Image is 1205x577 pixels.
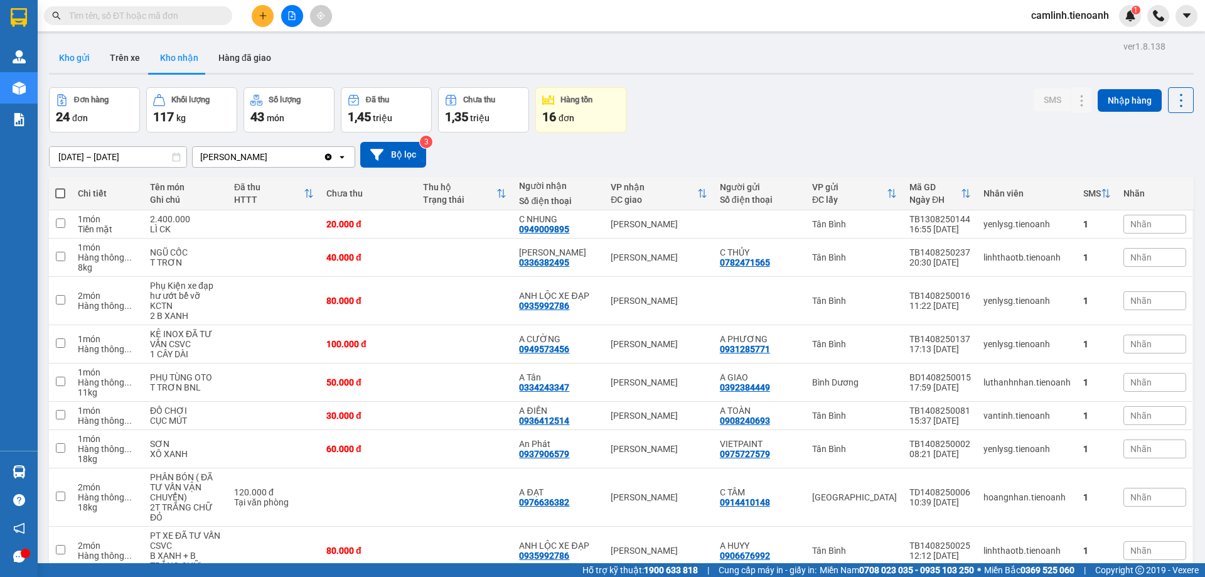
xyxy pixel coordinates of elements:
th: Toggle SortBy [604,177,713,210]
div: VP nhận [611,182,697,192]
img: phone-icon [1153,10,1164,21]
div: 0949573456 [519,344,569,354]
div: HTTT [234,195,304,205]
div: C THỦY [720,247,800,257]
div: A ĐẠT [519,487,598,497]
div: Tại văn phòng [234,497,314,507]
div: yenlysg.tienoanh [983,444,1071,454]
button: Bộ lọc [360,142,426,168]
div: [PERSON_NAME] [200,151,267,163]
div: VIETPAINT [720,439,800,449]
span: Nhãn [1130,339,1152,349]
span: 117 [153,109,174,124]
div: Trạng thái [423,195,497,205]
th: Toggle SortBy [806,177,903,210]
span: 1 [1133,6,1138,14]
strong: 0708 023 035 - 0935 103 250 [859,565,974,575]
div: 0392384449 [720,382,770,392]
div: 0975727579 [720,449,770,459]
div: Tân Bình [812,411,897,421]
div: VP gửi [812,182,887,192]
div: Phụ Kiện xe đạp hư ướt bể vỡ KCTN [150,281,222,311]
div: 11 kg [78,387,137,397]
div: 0937906579 [519,449,569,459]
div: Mã GD [909,182,961,192]
div: 0906676992 [720,551,770,561]
img: solution-icon [13,113,26,126]
span: đơn [559,113,574,123]
strong: 1900 633 818 [644,565,698,575]
div: Tân Bình [812,219,897,229]
div: PT XE ĐÃ TƯ VẤN CSVC [150,531,222,551]
span: 1,45 [348,109,371,124]
span: file-add [287,11,296,20]
span: triệu [373,113,392,123]
div: A GIAO [720,372,800,382]
div: 1 [1083,219,1111,229]
th: Toggle SortBy [1077,177,1117,210]
button: aim [310,5,332,27]
div: SMS [1083,188,1101,198]
div: 10:39 [DATE] [909,497,971,507]
div: 1 món [78,367,137,377]
div: 1 món [78,406,137,416]
div: KỆ INOX ĐÃ TƯ VẤN CSVC [150,329,222,349]
input: Select a date range. [50,147,186,167]
div: 0908240693 [720,416,770,426]
div: 2.400.000 [150,214,222,224]
span: ... [124,377,132,387]
div: Người nhận [519,181,598,191]
span: Nhãn [1130,296,1152,306]
span: camlinh.tienoanh [1021,8,1119,23]
div: yenlysg.tienoanh [983,296,1071,306]
div: 2T TRẮNG CHỮ ĐỎ [150,502,222,522]
div: TB1408250016 [909,291,971,301]
img: warehouse-icon [13,465,26,478]
div: T TRƠN BNL [150,382,222,392]
div: [PERSON_NAME] [611,252,707,262]
div: vantinh.tienoanh [983,411,1071,421]
div: Nhãn [1123,188,1186,198]
span: search [52,11,61,20]
div: 30.000 đ [326,411,410,421]
div: Chưa thu [326,188,410,198]
button: Kho gửi [49,43,100,73]
div: luthanhnhan.tienoanh [983,377,1071,387]
div: 08:21 [DATE] [909,449,971,459]
span: Miền Bắc [984,563,1074,577]
div: 2 món [78,291,137,301]
div: 18 kg [78,454,137,464]
div: C VÂN [519,247,598,257]
div: Tên món [150,182,222,192]
div: [PERSON_NAME] [611,377,707,387]
span: ... [124,444,132,454]
span: ... [124,551,132,561]
div: Tân Bình [812,296,897,306]
div: Hàng thông thường [78,377,137,387]
div: 2 B XANH [150,311,222,321]
div: B XANH + B TRẮNG CHỮ XANH [150,551,222,571]
div: 20:30 [DATE] [909,257,971,267]
div: [PERSON_NAME] [611,546,707,556]
div: Hàng thông thường [78,444,137,454]
div: 60.000 đ [326,444,410,454]
div: 0931285771 [720,344,770,354]
div: Hàng thông thường [78,551,137,561]
span: ... [124,416,132,426]
div: 0336382495 [519,257,569,267]
div: 80.000 đ [326,296,410,306]
button: file-add [281,5,303,27]
img: warehouse-icon [13,50,26,63]
div: ANH LỘC XE ĐẠP [519,291,598,301]
div: A PHƯƠNG [720,334,800,344]
div: linhthaotb.tienoanh [983,252,1071,262]
img: icon-new-feature [1125,10,1136,21]
button: Nhập hàng [1098,89,1162,112]
span: Nhãn [1130,377,1152,387]
div: Thu hộ [423,182,497,192]
div: Hàng thông thường [78,301,137,311]
span: message [13,551,25,563]
button: caret-down [1176,5,1197,27]
span: ... [201,561,208,571]
div: [PERSON_NAME] [611,219,707,229]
